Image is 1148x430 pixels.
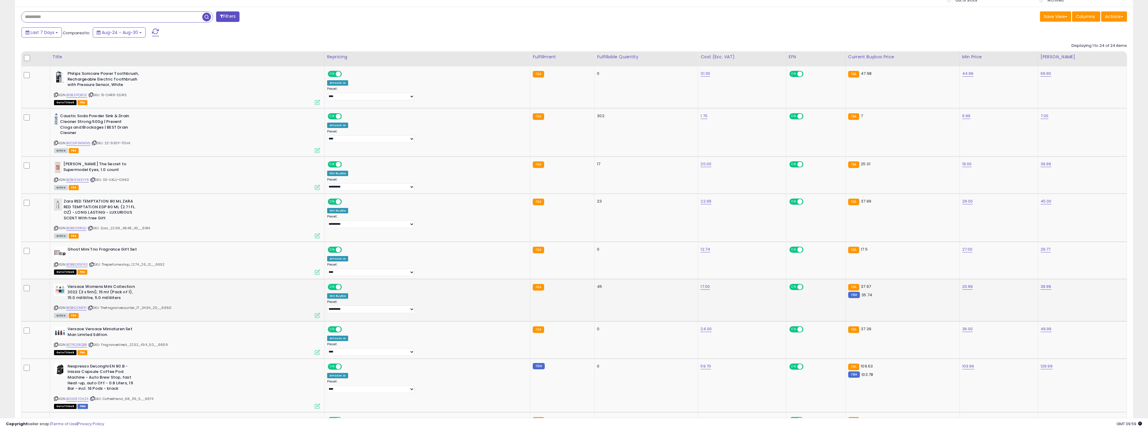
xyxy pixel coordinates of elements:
div: Amazon AI [327,373,348,378]
div: 45 [597,284,693,289]
b: Caustic Soda Powder Sink & Drain Cleaner Strong 500g | Prevent Clogs and Blockages | BEST Drain C... [60,113,133,137]
small: FBA [533,247,544,253]
a: 69.90 [1041,71,1051,77]
a: 1.70 [701,113,707,119]
span: OFF [341,162,350,167]
img: 41t1EqHrIzL._SL40_.jpg [54,284,66,296]
a: 59.70 [701,363,711,369]
span: OFF [803,247,812,252]
span: | SKU: Theperfumeshop_12.74_26_12__6652 [89,262,165,267]
div: Title [53,54,322,60]
div: Win BuyBox [327,293,348,299]
div: Displaying 1 to 24 of 24 items [1071,43,1127,49]
span: ON [328,247,336,252]
a: 39.99 [1041,161,1051,167]
span: OFF [803,162,812,167]
b: Versace Versace Miniaturen Set Man Limited Edition [68,326,140,339]
a: 20.00 [701,161,711,167]
div: 23 [597,199,693,204]
div: Preset: [327,300,526,313]
a: 31.30 [701,71,710,77]
a: B0CGP3MWN5 [66,141,91,146]
a: 129.99 [1041,363,1053,369]
span: ON [328,72,336,77]
img: 410nG0et-nL._SL40_.jpg [54,326,66,338]
span: 7 [861,113,863,119]
button: Aug-24 - Aug-30 [93,27,146,38]
span: 37.99 [861,198,871,204]
img: 41kGA1bPxpL._SL40_.jpg [54,247,66,259]
span: 37.97 [861,284,871,289]
span: OFF [341,199,350,204]
div: Preset: [327,215,526,228]
span: | SKU: Zara_22.99_48.48_40__6184 [88,226,150,230]
img: 41++mSM6fIL._SL40_.jpg [54,71,66,83]
span: OFF [803,327,812,332]
span: 103.78 [861,372,873,377]
small: FBA [533,71,544,78]
a: 20.99 [962,284,973,290]
img: 31PNdacc3hL._SL40_.jpg [54,113,59,125]
a: 49.99 [1041,326,1052,332]
span: OFF [341,364,350,369]
small: FBA [848,247,859,253]
a: Terms of Use [51,421,77,427]
small: FBM [533,363,544,369]
span: 47.98 [861,71,872,76]
strong: Copyright [6,421,28,427]
div: ASIN: [54,199,320,238]
span: FBA [69,185,79,190]
a: 12.74 [701,246,710,252]
span: | SKU: Coffeefriend_68_119_5__6674 [90,396,154,401]
a: B0BHZM3YY6 [66,177,89,182]
span: OFF [341,247,350,252]
span: | SKU: 2Z-930Y-7GVA [92,141,130,145]
a: 45.00 [1041,198,1052,204]
span: 17.5 [861,246,868,252]
span: Last 7 Days [31,29,54,35]
span: ON [790,327,797,332]
span: ON [790,284,797,289]
span: FBA [69,313,79,318]
div: ASIN: [54,326,320,354]
button: Actions [1101,11,1127,22]
a: 6.99 [962,113,971,119]
span: All listings currently available for purchase on Amazon [54,313,68,318]
div: Amazon AI [327,80,348,86]
b: Philips Sonicare Power Toothbrush, Rechargeable Electric Toothbrush with Pressure Sensor, White [68,71,140,89]
div: ASIN: [54,161,320,189]
a: 44.99 [962,71,974,77]
div: Current Buybox Price [848,54,957,60]
div: Min Price [962,54,1035,60]
span: Columns [1076,14,1095,20]
span: OFF [803,114,812,119]
small: FBA [848,284,859,291]
span: OFF [803,364,812,369]
small: FBA [533,199,544,205]
div: Amazon AI [327,256,348,261]
span: OFF [341,114,350,119]
span: 35.74 [861,292,872,298]
span: All listings that are currently out of stock and unavailable for purchase on Amazon [54,270,77,275]
div: 302 [597,113,693,119]
small: FBA [533,284,544,291]
span: OFF [803,199,812,204]
span: Aug-24 - Aug-30 [102,29,138,35]
b: Nespresso DeLonghi EN 80.B - Inissia Capsule Coffee Pod Machine - Auto Brew Stop, fast Heat-up, a... [68,364,140,393]
span: All listings currently available for purchase on Amazon [54,185,68,190]
a: B07RQ18QB8 [66,342,87,347]
div: Win BuyBox [327,208,348,213]
div: Preset: [327,380,526,393]
a: 29.77 [1041,246,1051,252]
b: Versace Womens Mini Collection 2022 (3 x 5ml), 15 ml (Pack of 1), 15.0 millilitre, 5.0 milliliters [68,284,140,302]
span: Compared to: [63,30,90,36]
div: ASIN: [54,284,320,317]
div: Repricing [327,54,528,60]
a: B0B6DRRGL1 [66,226,87,231]
a: 29.00 [962,198,973,204]
div: [PERSON_NAME] [1041,54,1124,60]
span: 2025-09-7 09:59 GMT [1116,421,1142,427]
a: 17.00 [701,284,710,290]
div: ASIN: [54,113,320,152]
div: Preset: [327,87,526,100]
